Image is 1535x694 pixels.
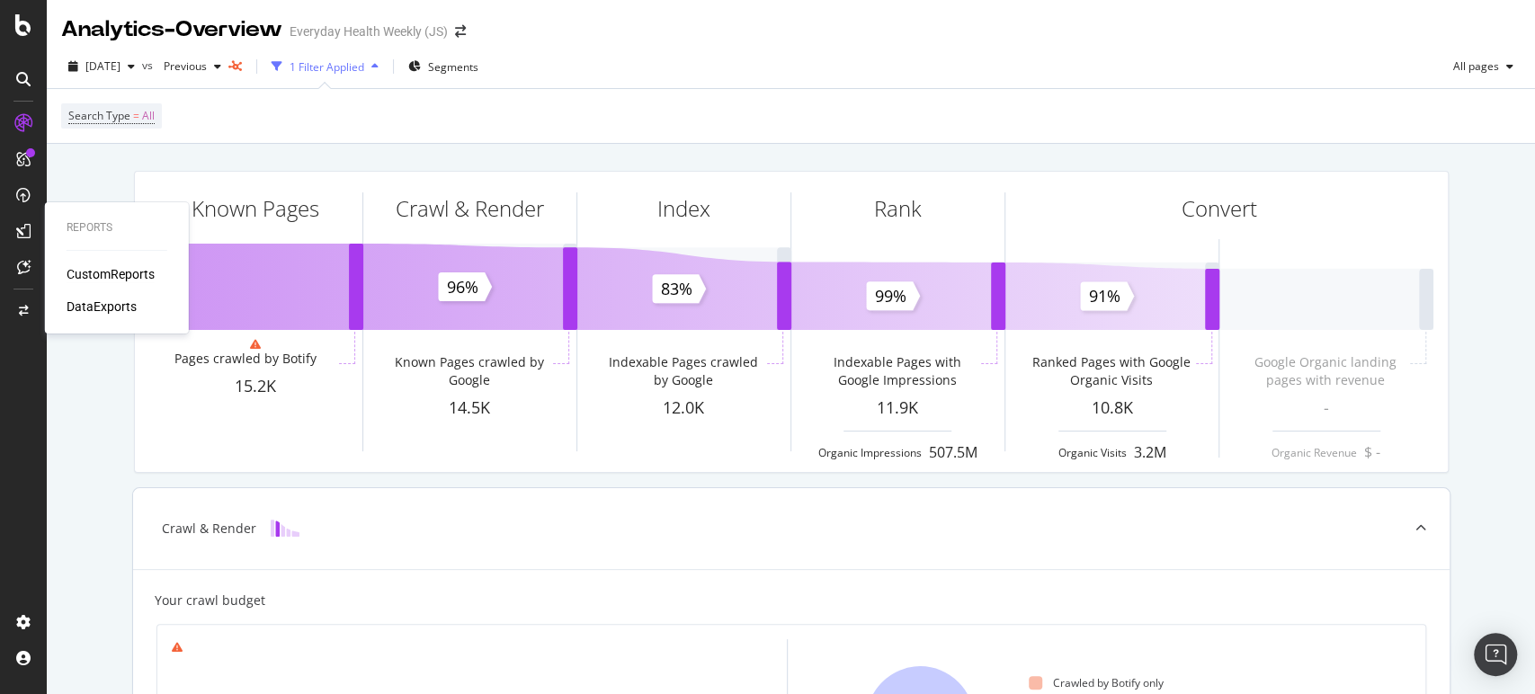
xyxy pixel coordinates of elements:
div: Crawl & Render [396,193,544,224]
div: 11.9K [791,396,1004,420]
button: Previous [156,52,228,81]
div: Your crawl budget [155,592,265,609]
div: Known Pages crawled by Google [388,353,549,389]
div: Everyday Health Weekly (JS) [290,22,448,40]
button: [DATE] [61,52,142,81]
div: Index [657,193,710,224]
span: All [142,103,155,129]
a: CustomReports [67,265,155,283]
button: 1 Filter Applied [264,52,386,81]
span: Search Type [68,108,130,123]
div: 1 Filter Applied [290,59,364,75]
div: 14.5K [363,396,576,420]
div: Pages crawled by Botify [174,350,317,368]
div: 12.0K [577,396,790,420]
div: Rank [874,193,922,224]
div: Crawled by Botify only [1029,675,1164,690]
div: Organic Impressions [818,445,922,460]
div: Reports [67,220,167,236]
div: Known Pages [192,193,319,224]
div: 15.2K [149,375,362,398]
span: = [133,108,139,123]
span: Previous [156,58,207,74]
div: Analytics - Overview [61,14,282,45]
div: Crawl & Render [162,520,256,538]
a: DataExports [67,298,137,316]
span: Segments [428,59,478,75]
span: 2025 Oct. 12th [85,58,120,74]
div: Indexable Pages crawled by Google [602,353,763,389]
div: Indexable Pages with Google Impressions [817,353,977,389]
button: Segments [401,52,486,81]
div: arrow-right-arrow-left [455,25,466,38]
img: block-icon [271,520,299,537]
div: 507.5M [929,442,977,463]
span: vs [142,58,156,73]
div: Open Intercom Messenger [1474,633,1517,676]
span: All pages [1446,58,1499,74]
button: All pages [1446,52,1521,81]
